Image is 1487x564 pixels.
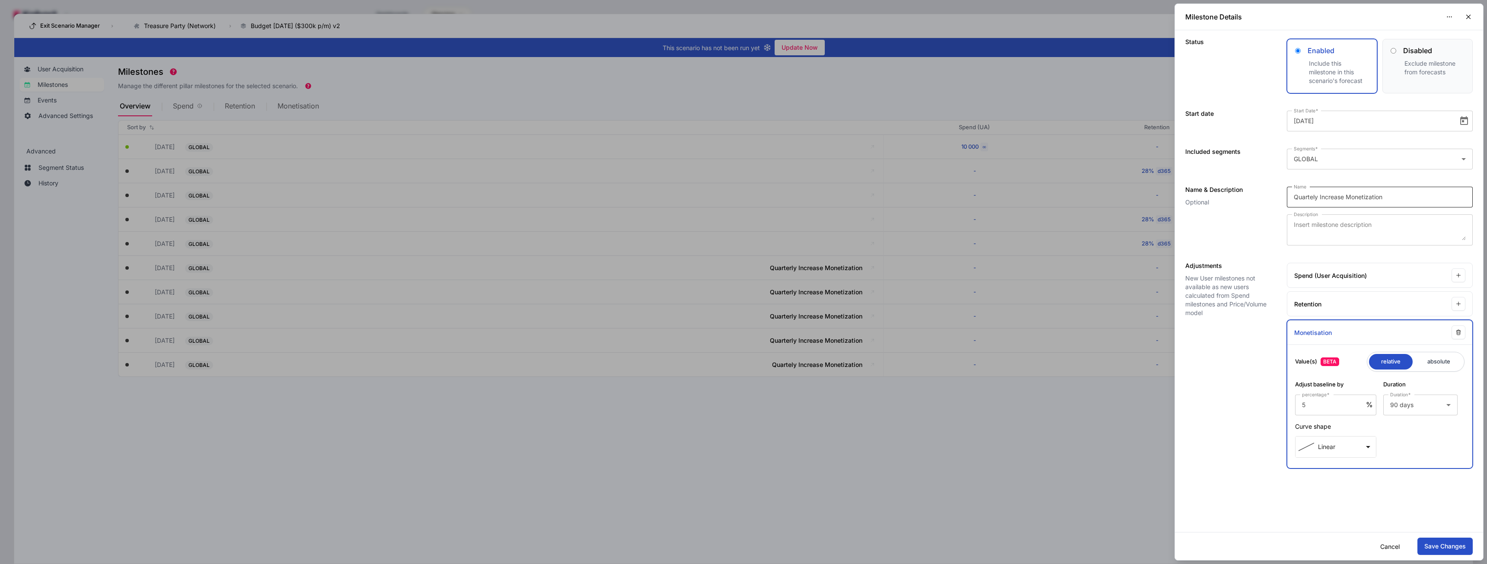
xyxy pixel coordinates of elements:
[14,68,135,119] div: If you need any more help with understanding retention milestones or any other features, I’m here...
[1417,538,1473,555] button: Save Changes
[148,273,162,287] button: Send a message…
[1318,442,1335,452] div: Linear
[135,3,152,20] button: Home
[1366,400,1373,409] span: %
[1294,328,1332,337] h2: Monetisation
[1185,198,1270,207] h3: Optional
[1415,354,1462,370] span: absolute
[25,5,38,19] img: Profile image for Kohort AI
[112,188,147,194] b: Start Date
[1295,357,1317,366] span: Value(s)
[1185,39,1204,45] h3: Status
[7,173,166,265] div: Kohort AI says…
[1185,187,1243,193] h3: Name & Description
[1294,211,1318,217] mat-label: Description
[1383,380,1465,389] h3: Duration
[152,3,167,19] div: Close
[7,173,166,264] div: For monetization milestones, the duration starts at the date indicated. TheStart Dateis when the ...
[1294,146,1315,151] mat-label: Segments
[1294,271,1367,280] span: Spend (User Acquisition)
[1294,108,1315,113] mat-label: Start Date
[7,43,124,62] div: Is that what you were looking for?
[55,276,62,283] button: Start recording
[24,204,54,211] b: Duration
[1298,443,1315,451] img: LINEAR
[1369,354,1413,370] span: relative
[1390,392,1408,397] mat-label: Duration
[38,136,159,161] div: for the monetisation milestone, does the duration start at the date indicated or end?
[1321,357,1339,366] span: BETA
[1309,60,1363,84] span: Include this milestone in this scenario's forecast
[14,48,117,57] div: Is that what you were looking for?
[1294,184,1306,189] mat-label: Name
[1391,48,1396,54] input: DisabledExclude milestone from forecasts
[31,131,166,166] div: for the monetisation milestone, does the duration start at the date indicated or end?
[42,11,108,19] p: The team can also help
[7,131,166,173] div: ctien@playq.net says…
[1294,116,1454,126] input: Start date
[1363,442,1373,452] mat-icon: arrow_drop_down
[1295,422,1376,431] mat-label: Curve shape
[13,276,20,283] button: Emoji picker
[1294,192,1466,202] input: Insert milestone name
[1294,300,1321,309] h2: Retention
[1185,263,1222,269] h3: Adjustments
[1302,392,1327,397] mat-label: percentage
[1185,149,1241,155] h3: Included segments
[1185,111,1214,117] h3: Start date
[1455,112,1473,130] button: Open calendar
[1185,12,1242,22] h3: Milestone Details
[7,43,166,63] div: Kohort AI says…
[1403,45,1432,56] h3: Disabled
[14,225,159,259] div: For example, if you set a milestone to start on [DATE] with a 30-day duration for a 15% increase,...
[27,276,34,283] button: Gif picker
[6,3,22,20] button: go back
[1295,48,1301,54] input: EnabledInclude this milestone in this scenario's forecast
[140,213,147,220] a: Source reference 8530773:
[7,63,166,131] div: Kohort AI says…
[7,258,166,273] textarea: Message…
[1185,274,1270,317] h3: New User milestones not available as new users calculated from Spend milestones and Price/Volume ...
[42,4,74,11] h1: Kohort AI
[14,178,159,221] div: For monetization milestones, the duration starts at the date indicated. The is when the feature g...
[1295,380,1376,389] h3: Adjust baseline by
[1404,60,1455,76] span: Exclude milestone from forecasts
[1376,538,1404,555] button: Cancel
[7,63,142,124] div: If you need any more help with understanding retention milestones or any other features, I’m here...
[41,276,48,283] button: Upload attachment
[1390,401,1414,408] span: 90 days
[1308,45,1334,56] h3: Enabled
[1294,155,1318,163] span: GLOBAL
